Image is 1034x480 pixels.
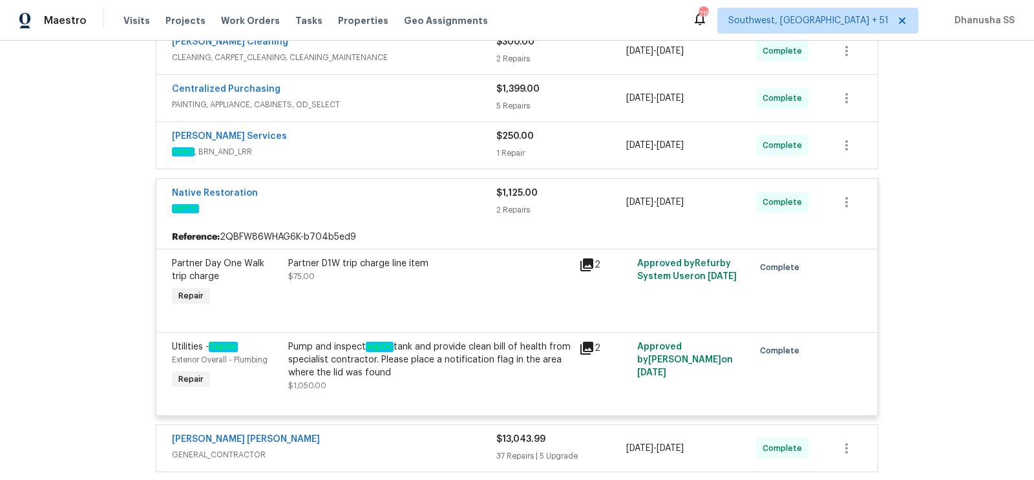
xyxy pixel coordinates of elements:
[288,340,571,379] div: Pump and inspect tank and provide clean bill of health from specialist contractor. Please place a...
[173,289,209,302] span: Repair
[221,14,280,27] span: Work Orders
[626,45,684,57] span: -
[626,198,653,207] span: [DATE]
[172,189,258,198] a: Native Restoration
[637,368,666,377] span: [DATE]
[579,257,629,273] div: 2
[496,37,534,47] span: $300.00
[949,14,1015,27] span: Dhanusha SS
[728,14,889,27] span: Southwest, [GEOGRAPHIC_DATA] + 51
[579,340,629,356] div: 2
[657,47,684,56] span: [DATE]
[172,356,268,364] span: Exterior Overall - Plumbing
[173,373,209,386] span: Repair
[496,435,545,444] span: $13,043.99
[172,132,287,141] a: [PERSON_NAME] Services
[699,8,708,21] div: 715
[496,147,626,160] div: 1 Repair
[209,342,238,352] em: Septic
[404,14,488,27] span: Geo Assignments
[172,231,220,244] b: Reference:
[496,450,626,463] div: 37 Repairs | 5 Upgrade
[172,147,195,156] em: HVAC
[172,342,238,352] span: Utilities -
[172,98,496,111] span: PAINTING, APPLIANCE, CABINETS, OD_SELECT
[496,52,626,65] div: 2 Repairs
[172,259,264,281] span: Partner Day One Walk trip charge
[626,139,684,152] span: -
[165,14,206,27] span: Projects
[763,45,807,57] span: Complete
[295,16,322,25] span: Tasks
[657,141,684,150] span: [DATE]
[637,342,733,377] span: Approved by [PERSON_NAME] on
[626,47,653,56] span: [DATE]
[708,272,737,281] span: [DATE]
[172,204,199,213] em: SEPTIC
[763,139,807,152] span: Complete
[496,203,626,216] div: 2 Repairs
[626,141,653,150] span: [DATE]
[626,444,653,453] span: [DATE]
[156,225,878,249] div: 2QBFW86WHAG6K-b704b5ed9
[172,85,280,94] a: Centralized Purchasing
[288,382,326,390] span: $1,050.00
[288,273,315,280] span: $75.00
[626,442,684,455] span: -
[626,94,653,103] span: [DATE]
[496,132,534,141] span: $250.00
[288,257,571,270] div: Partner D1W trip charge line item
[496,99,626,112] div: 5 Repairs
[172,145,496,158] span: , BRN_AND_LRR
[172,448,496,461] span: GENERAL_CONTRACTOR
[172,51,496,64] span: CLEANING, CARPET_CLEANING, CLEANING_MAINTENANCE
[763,442,807,455] span: Complete
[763,92,807,105] span: Complete
[44,14,87,27] span: Maestro
[496,85,540,94] span: $1,399.00
[657,198,684,207] span: [DATE]
[626,196,684,209] span: -
[496,189,538,198] span: $1,125.00
[760,261,805,274] span: Complete
[338,14,388,27] span: Properties
[366,342,394,352] em: septic
[657,444,684,453] span: [DATE]
[657,94,684,103] span: [DATE]
[123,14,150,27] span: Visits
[626,92,684,105] span: -
[172,435,320,444] a: [PERSON_NAME] [PERSON_NAME]
[637,259,737,281] span: Approved by Refurby System User on
[172,37,288,47] a: [PERSON_NAME] Cleaning
[763,196,807,209] span: Complete
[760,344,805,357] span: Complete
